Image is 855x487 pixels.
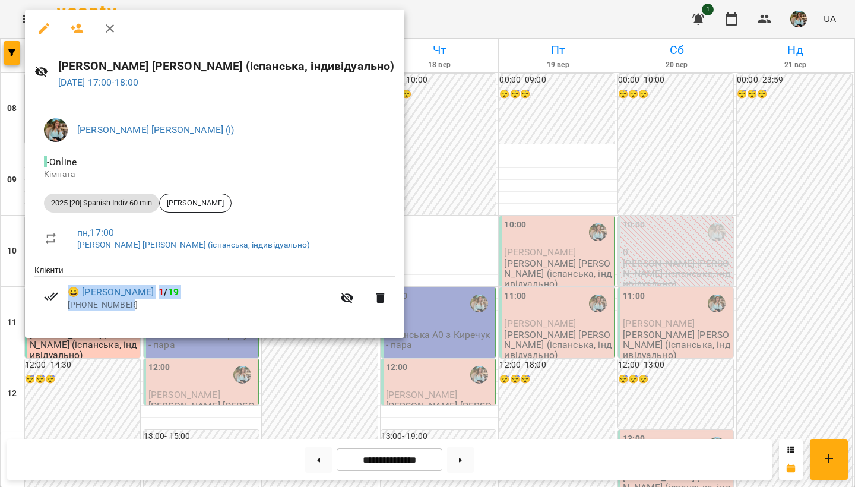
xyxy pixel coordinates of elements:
p: [PHONE_NUMBER] [68,299,333,311]
img: 856b7ccd7d7b6bcc05e1771fbbe895a7.jfif [44,118,68,142]
svg: Візит сплачено [44,289,58,303]
a: [DATE] 17:00-18:00 [58,77,139,88]
ul: Клієнти [34,264,395,324]
b: / [159,286,179,298]
span: [PERSON_NAME] [160,198,231,208]
span: - Online [44,156,79,167]
span: 2025 [20] Spanish Indiv 60 min [44,198,159,208]
span: 1 [159,286,164,298]
h6: [PERSON_NAME] [PERSON_NAME] (іспанська, індивідуально) [58,57,395,75]
a: [PERSON_NAME] [PERSON_NAME] (іспанська, індивідуально) [77,240,310,249]
span: 19 [168,286,179,298]
a: [PERSON_NAME] [PERSON_NAME] (і) [77,124,235,135]
p: Кімната [44,169,385,181]
a: 😀 [PERSON_NAME] [68,285,154,299]
a: пн , 17:00 [77,227,114,238]
div: [PERSON_NAME] [159,194,232,213]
